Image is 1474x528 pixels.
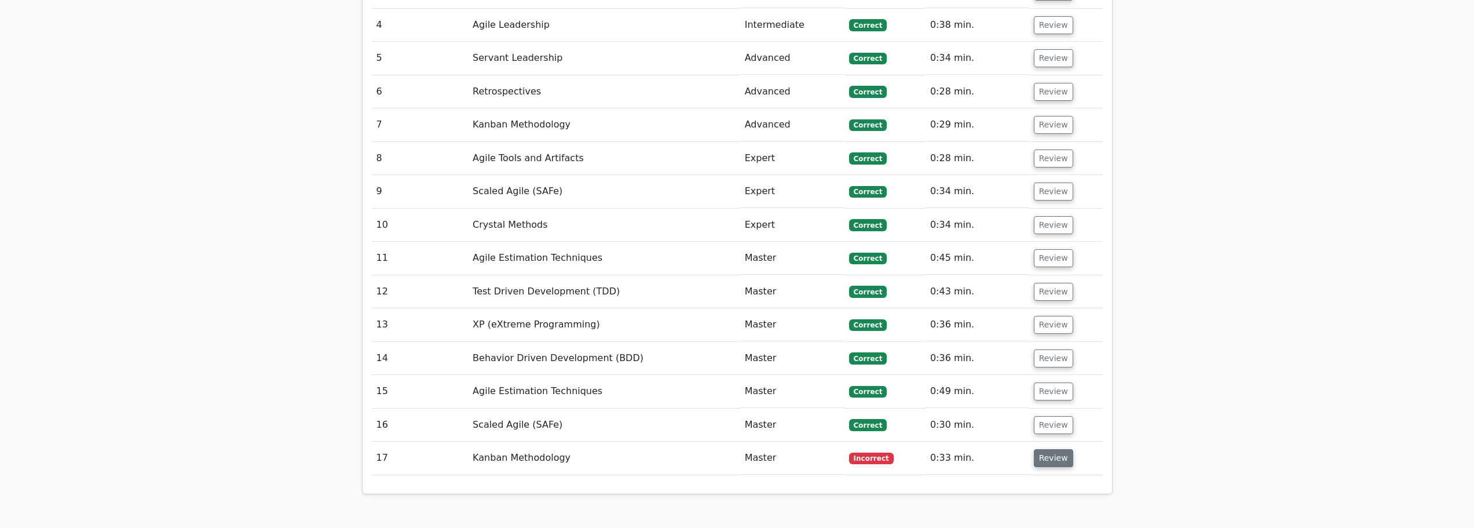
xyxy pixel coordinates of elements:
[1034,349,1073,367] button: Review
[372,409,469,442] td: 16
[372,442,469,475] td: 17
[926,209,1029,242] td: 0:34 min.
[372,42,469,75] td: 5
[468,242,740,275] td: Agile Estimation Techniques
[740,142,844,175] td: Expert
[468,9,740,42] td: Agile Leadership
[1034,83,1073,101] button: Review
[740,342,844,375] td: Master
[926,342,1029,375] td: 0:36 min.
[1034,249,1073,267] button: Review
[849,53,887,64] span: Correct
[468,175,740,208] td: Scaled Agile (SAFe)
[740,108,844,141] td: Advanced
[849,319,887,331] span: Correct
[372,342,469,375] td: 14
[926,42,1029,75] td: 0:34 min.
[372,209,469,242] td: 10
[468,308,740,341] td: XP (eXtreme Programming)
[1034,150,1073,167] button: Review
[468,209,740,242] td: Crystal Methods
[926,375,1029,408] td: 0:49 min.
[1034,416,1073,434] button: Review
[468,42,740,75] td: Servant Leadership
[468,342,740,375] td: Behavior Driven Development (BDD)
[849,86,887,97] span: Correct
[1034,216,1073,234] button: Review
[926,275,1029,308] td: 0:43 min.
[372,308,469,341] td: 13
[849,386,887,398] span: Correct
[372,275,469,308] td: 12
[372,9,469,42] td: 4
[849,19,887,31] span: Correct
[1034,183,1073,201] button: Review
[740,409,844,442] td: Master
[740,42,844,75] td: Advanced
[926,75,1029,108] td: 0:28 min.
[1034,449,1073,467] button: Review
[1034,16,1073,34] button: Review
[849,352,887,364] span: Correct
[468,142,740,175] td: Agile Tools and Artifacts
[740,209,844,242] td: Expert
[740,175,844,208] td: Expert
[849,253,887,264] span: Correct
[849,152,887,164] span: Correct
[740,308,844,341] td: Master
[372,175,469,208] td: 9
[740,242,844,275] td: Master
[740,442,844,475] td: Master
[468,409,740,442] td: Scaled Agile (SAFe)
[926,242,1029,275] td: 0:45 min.
[1034,49,1073,67] button: Review
[926,9,1029,42] td: 0:38 min.
[849,219,887,231] span: Correct
[1034,383,1073,400] button: Review
[849,186,887,198] span: Correct
[926,409,1029,442] td: 0:30 min.
[1034,283,1073,301] button: Review
[740,9,844,42] td: Intermediate
[372,142,469,175] td: 8
[740,375,844,408] td: Master
[849,419,887,431] span: Correct
[372,375,469,408] td: 15
[468,75,740,108] td: Retrospectives
[926,108,1029,141] td: 0:29 min.
[740,75,844,108] td: Advanced
[468,375,740,408] td: Agile Estimation Techniques
[468,442,740,475] td: Kanban Methodology
[372,242,469,275] td: 11
[740,275,844,308] td: Master
[468,108,740,141] td: Kanban Methodology
[468,275,740,308] td: Test Driven Development (TDD)
[372,108,469,141] td: 7
[1034,116,1073,134] button: Review
[849,453,894,464] span: Incorrect
[1034,316,1073,334] button: Review
[926,175,1029,208] td: 0:34 min.
[849,286,887,297] span: Correct
[372,75,469,108] td: 6
[926,442,1029,475] td: 0:33 min.
[926,308,1029,341] td: 0:36 min.
[926,142,1029,175] td: 0:28 min.
[849,119,887,131] span: Correct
